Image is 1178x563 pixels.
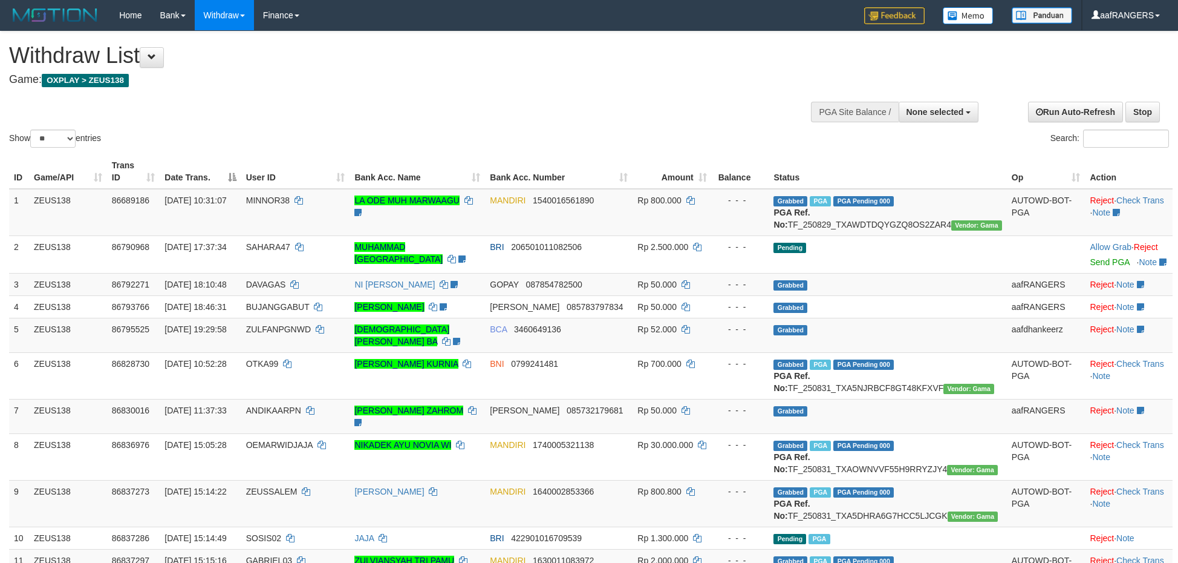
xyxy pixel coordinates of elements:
[164,280,226,289] span: [DATE] 18:10:48
[637,359,681,369] span: Rp 700.000
[112,196,149,205] span: 86689186
[246,242,290,252] span: SAHARA47
[864,7,925,24] img: Feedback.jpg
[773,243,806,253] span: Pending
[9,235,29,273] td: 2
[1090,406,1114,415] a: Reject
[354,359,458,369] a: [PERSON_NAME] KURNIA
[112,533,149,543] span: 86837286
[1116,533,1134,543] a: Note
[717,278,764,291] div: - - -
[773,534,806,544] span: Pending
[637,324,677,334] span: Rp 52.000
[350,154,485,189] th: Bank Acc. Name: activate to sort column ascending
[1090,533,1114,543] a: Reject
[354,440,451,450] a: NIKADEK AYU NOVIA WI
[947,465,998,475] span: Vendor URL: https://trx31.1velocity.biz
[773,406,807,416] span: Grabbed
[9,189,29,236] td: 1
[811,102,898,122] div: PGA Site Balance /
[490,324,507,334] span: BCA
[1083,130,1169,148] input: Search:
[1090,324,1114,334] a: Reject
[164,324,226,334] span: [DATE] 19:29:58
[769,154,1006,189] th: Status
[1007,273,1085,295] td: aafRANGERS
[511,533,582,543] span: Copy 422901016709539 to clipboard
[1134,242,1158,252] a: Reject
[1116,440,1164,450] a: Check Trans
[246,533,281,543] span: SOSIS02
[164,242,226,252] span: [DATE] 17:37:34
[906,107,964,117] span: None selected
[112,406,149,415] span: 86830016
[769,480,1006,527] td: TF_250831_TXA5DHRA6G7HCC5LJCGK
[29,527,107,549] td: ZEUS138
[717,439,764,451] div: - - -
[1007,480,1085,527] td: AUTOWD-BOT-PGA
[773,303,807,313] span: Grabbed
[1090,242,1131,252] a: Allow Grab
[637,440,693,450] span: Rp 30.000.000
[29,189,107,236] td: ZEUS138
[1092,499,1110,509] a: Note
[637,280,677,289] span: Rp 50.000
[29,273,107,295] td: ZEUS138
[1092,452,1110,462] a: Note
[1007,433,1085,480] td: AUTOWD-BOT-PGA
[354,196,459,205] a: LA ODE MUH MARWAAGU
[1012,7,1072,24] img: panduan.png
[490,440,526,450] span: MANDIRI
[1090,359,1114,369] a: Reject
[717,532,764,544] div: - - -
[526,280,582,289] span: Copy 087854782500 to clipboard
[112,359,149,369] span: 86828730
[943,384,994,394] span: Vendor URL: https://trx31.1velocity.biz
[42,74,129,87] span: OXPLAY > ZEUS138
[354,406,463,415] a: [PERSON_NAME] ZAHROM
[810,196,831,206] span: Marked by aafkaynarin
[1085,235,1173,273] td: ·
[29,235,107,273] td: ZEUS138
[9,399,29,433] td: 7
[1090,257,1129,267] a: Send PGA
[717,241,764,253] div: - - -
[773,487,807,498] span: Grabbed
[354,280,435,289] a: NI [PERSON_NAME]
[1116,302,1134,312] a: Note
[246,487,298,496] span: ZEUSSALEM
[9,480,29,527] td: 9
[1085,352,1173,399] td: · ·
[29,399,107,433] td: ZEUS138
[1116,280,1134,289] a: Note
[112,302,149,312] span: 86793766
[246,406,301,415] span: ANDIKAARPN
[490,359,504,369] span: BNI
[717,323,764,335] div: - - -
[1085,154,1173,189] th: Action
[29,154,107,189] th: Game/API: activate to sort column ascending
[9,295,29,318] td: 4
[490,302,559,312] span: [PERSON_NAME]
[1085,295,1173,318] td: ·
[490,487,526,496] span: MANDIRI
[246,196,290,205] span: MINNOR38
[637,406,677,415] span: Rp 50.000
[833,360,894,370] span: PGA Pending
[164,302,226,312] span: [DATE] 18:46:31
[9,74,773,86] h4: Game:
[164,487,226,496] span: [DATE] 15:14:22
[717,301,764,313] div: - - -
[717,404,764,416] div: - - -
[637,196,681,205] span: Rp 800.000
[1116,324,1134,334] a: Note
[1007,352,1085,399] td: AUTOWD-BOT-PGA
[1116,196,1164,205] a: Check Trans
[1085,318,1173,352] td: ·
[354,242,443,264] a: MUHAMMAD [GEOGRAPHIC_DATA]
[485,154,633,189] th: Bank Acc. Number: activate to sort column ascending
[1085,480,1173,527] td: · ·
[29,352,107,399] td: ZEUS138
[1028,102,1123,122] a: Run Auto-Refresh
[1090,487,1114,496] a: Reject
